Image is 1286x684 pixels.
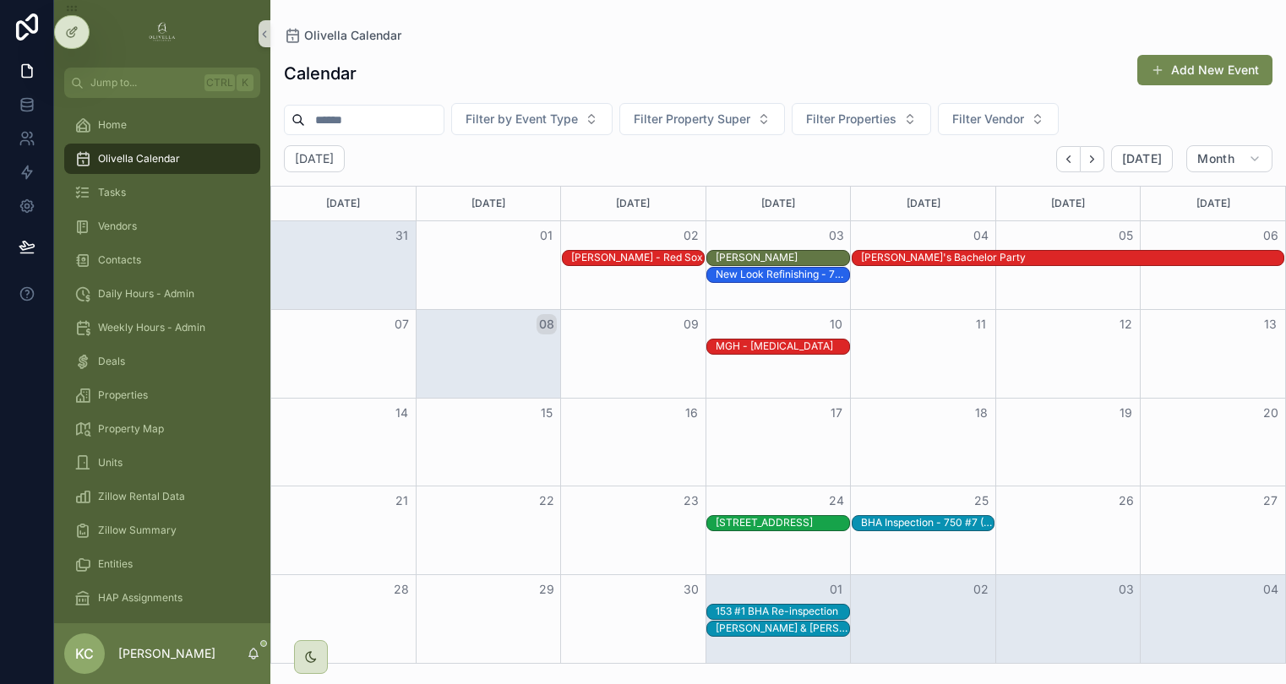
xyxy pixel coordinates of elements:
h2: [DATE] [295,150,334,167]
button: 02 [971,579,991,600]
button: 27 [1261,491,1281,511]
span: Olivella Calendar [304,27,401,44]
div: New Look Refinishing - 750 #2 & 43 #3 [716,268,848,281]
div: 153 #1 BHA Re-inspection [716,605,838,618]
div: New Look Refinishing - 750 #2 & 43 #3 [716,267,848,282]
span: Entities [98,557,133,571]
button: 18 [971,403,991,423]
div: MGH - [MEDICAL_DATA] [716,339,833,353]
div: [STREET_ADDRESS] [716,516,813,529]
div: scrollable content [54,98,270,623]
button: 02 [681,225,701,246]
button: Back [1056,146,1081,172]
a: Daily Hours - Admin [64,279,260,309]
span: Weekly Hours - Admin [98,321,205,334]
button: Select Button [619,103,785,135]
div: [DATE] [709,187,848,220]
button: Add New Event [1137,55,1272,85]
button: 17 [826,403,847,423]
a: Olivella Calendar [284,27,401,44]
span: Month [1197,151,1234,166]
button: 29 [537,579,557,600]
span: Units [98,456,123,470]
a: Entities [64,549,260,579]
span: Ctrl [204,74,235,91]
button: Select Button [451,103,613,135]
div: [DATE] [1143,187,1283,220]
span: Contacts [98,253,141,267]
button: 28 [391,579,411,600]
div: [DATE] [564,187,703,220]
button: 15 [537,403,557,423]
a: Deals [64,346,260,377]
a: Zillow Rental Data [64,481,260,512]
span: Tasks [98,186,126,199]
button: 04 [971,225,991,246]
div: [DATE] [274,187,413,220]
button: 20 [1261,403,1281,423]
div: MGH - Bone Marrow Biopsy [716,339,833,354]
div: BHA Inspection - 750 #7 (Audrey) [861,515,994,530]
div: [DATE] [419,187,559,220]
button: Select Button [792,103,931,135]
div: Liam Hendriks - Red Sox [571,250,703,265]
button: 03 [826,225,847,246]
button: 25 [971,491,991,511]
button: 06 [1261,225,1281,246]
span: Zillow Rental Data [98,490,185,503]
button: 19 [1116,403,1136,423]
button: 13 [1261,314,1281,334]
button: 04 [1261,579,1281,600]
div: 153 #1 BHA Re-inspection [716,604,838,619]
div: [PERSON_NAME] & [PERSON_NAME] Move In - 125 #5 [716,622,848,635]
button: 21 [391,491,411,511]
a: Tasks [64,177,260,208]
button: 10 [826,314,847,334]
div: Month View [270,186,1286,664]
a: Olivella Calendar [64,144,260,174]
button: 12 [1116,314,1136,334]
button: [DATE] [1111,145,1173,172]
a: Vendors [64,211,260,242]
div: [DATE] [853,187,993,220]
span: KC [75,643,94,664]
button: Month [1186,145,1272,172]
button: 01 [537,225,557,246]
span: Jump to... [90,76,198,90]
span: Filter Vendor [952,111,1024,128]
span: Vendors [98,220,137,233]
span: HAP Assignments [98,591,183,605]
button: Select Button [938,103,1059,135]
div: [PERSON_NAME]'s Bachelor Party [861,251,1026,264]
a: HAP Assignments [64,583,260,613]
span: [DATE] [1122,151,1162,166]
div: Gus's Bachelor Party [861,250,1026,265]
span: Property Map [98,422,164,436]
div: Justin Love & Lydia Arvizu Move In - 125 #5 [716,621,848,636]
h1: Calendar [284,62,357,85]
p: [PERSON_NAME] [118,645,215,662]
div: BHA Inspection - 750 #7 ([PERSON_NAME]) [861,516,994,529]
span: Olivella Calendar [98,152,180,166]
div: [PERSON_NAME] [716,251,798,264]
button: 05 [1116,225,1136,246]
a: Zillow Summary [64,515,260,546]
button: 09 [681,314,701,334]
button: 08 [537,314,557,334]
button: Jump to...CtrlK [64,68,260,98]
span: Filter by Event Type [466,111,578,128]
button: 24 [826,491,847,511]
div: 155 Quincy Ave Closing [716,515,813,530]
span: K [238,76,252,90]
span: Daily Hours - Admin [98,287,194,301]
a: Weekly Hours - Admin [64,312,260,343]
button: 01 [826,579,847,600]
span: Deals [98,355,125,368]
button: 03 [1116,579,1136,600]
a: Property Map [64,414,260,444]
button: 11 [971,314,991,334]
button: Next [1081,146,1104,172]
div: Keith - Spencer [716,250,798,265]
span: Zillow Summary [98,524,177,537]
